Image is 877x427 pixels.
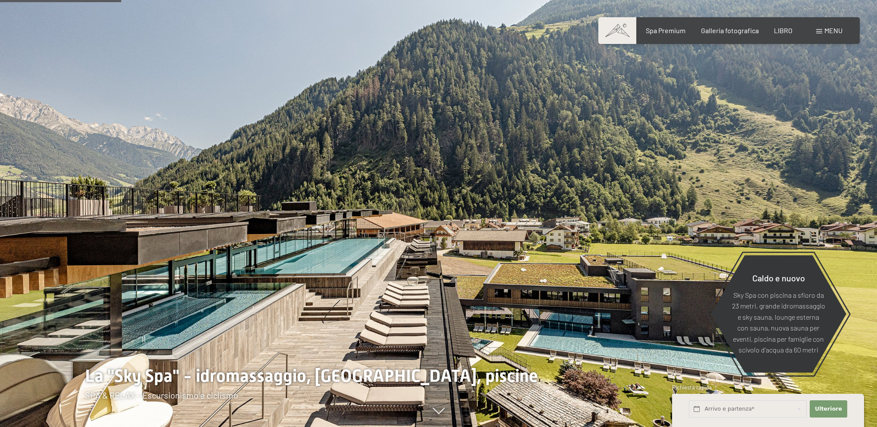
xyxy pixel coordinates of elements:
a: Galleria fotografica [701,26,759,34]
a: LIBRO [774,26,792,34]
font: Sky Spa con piscina a sfioro da 23 metri, grande idromassaggio e sky sauna, lounge esterna con sa... [732,290,825,354]
font: menu [824,26,842,34]
font: Caldo e nuovo [752,272,805,283]
a: Spa Premium [646,26,685,34]
font: Ulteriore [815,405,842,412]
font: Richiesta rapida [672,384,712,391]
a: Caldo e nuovo Sky Spa con piscina a sfioro da 23 metri, grande idromassaggio e sky sauna, lounge ... [710,255,847,373]
button: Ulteriore [810,400,847,418]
